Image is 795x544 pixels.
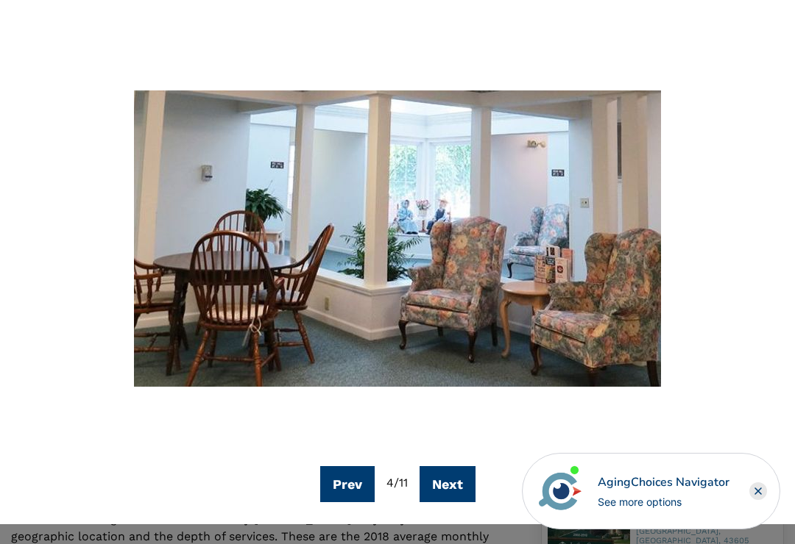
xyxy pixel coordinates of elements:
div: See more options [598,494,729,509]
button: Next [420,466,476,502]
button: Prev [320,466,375,502]
img: 0a05c82b-126d-4116-96a7-e6cb8cc28d4b.jpg [134,90,661,387]
span: 4 / 11 [386,476,408,490]
img: avatar [535,466,585,516]
div: AgingChoices Navigator [598,473,729,491]
div: Close [749,482,767,500]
